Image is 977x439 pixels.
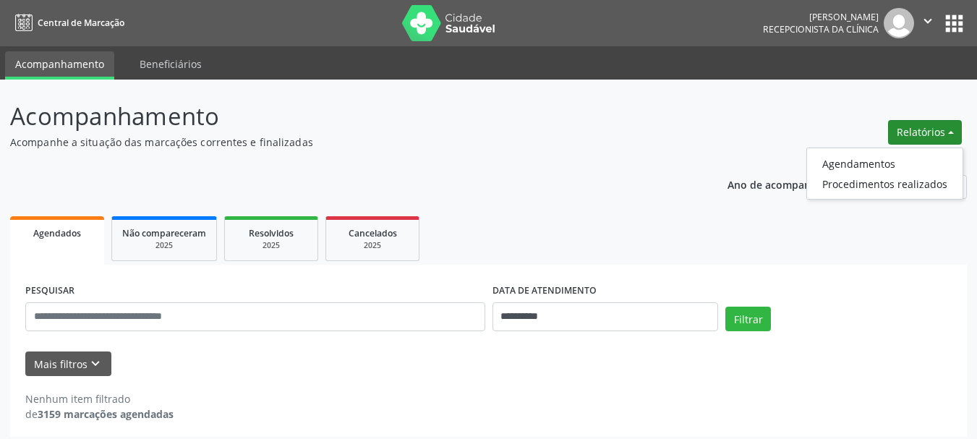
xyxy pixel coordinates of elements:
div: 2025 [235,240,307,251]
span: Central de Marcação [38,17,124,29]
label: PESQUISAR [25,280,74,302]
div: 2025 [122,240,206,251]
i: keyboard_arrow_down [88,356,103,372]
strong: 3159 marcações agendadas [38,407,174,421]
div: 2025 [336,240,409,251]
span: Recepcionista da clínica [763,23,879,35]
a: Agendamentos [807,153,963,174]
a: Procedimentos realizados [807,174,963,194]
button: apps [942,11,967,36]
div: [PERSON_NAME] [763,11,879,23]
a: Central de Marcação [10,11,124,35]
span: Resolvidos [249,227,294,239]
ul: Relatórios [806,148,963,200]
p: Ano de acompanhamento [728,175,856,193]
a: Acompanhamento [5,51,114,80]
img: img [884,8,914,38]
span: Cancelados [349,227,397,239]
span: Agendados [33,227,81,239]
p: Acompanhamento [10,98,680,135]
div: Nenhum item filtrado [25,391,174,406]
button: Relatórios [888,120,962,145]
button: Filtrar [725,307,771,331]
a: Beneficiários [129,51,212,77]
i:  [920,13,936,29]
div: de [25,406,174,422]
label: DATA DE ATENDIMENTO [492,280,597,302]
button: Mais filtroskeyboard_arrow_down [25,351,111,377]
p: Acompanhe a situação das marcações correntes e finalizadas [10,135,680,150]
button:  [914,8,942,38]
span: Não compareceram [122,227,206,239]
